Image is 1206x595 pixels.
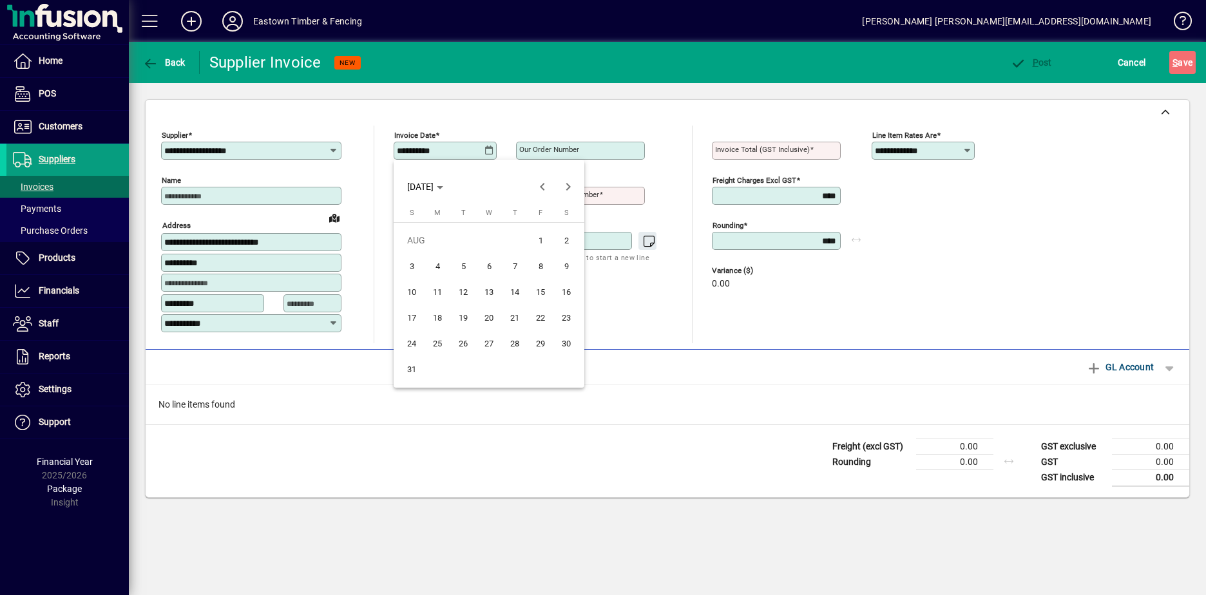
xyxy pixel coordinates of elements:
span: 8 [529,254,552,278]
button: Sun Aug 17 2025 [399,305,425,330]
button: Fri Aug 01 2025 [528,227,553,253]
button: Thu Aug 14 2025 [502,279,528,305]
button: Fri Aug 15 2025 [528,279,553,305]
button: Fri Aug 29 2025 [528,330,553,356]
span: 6 [477,254,501,278]
span: 17 [400,306,423,329]
span: T [461,209,466,217]
button: Sun Aug 24 2025 [399,330,425,356]
span: 10 [400,280,423,303]
span: 22 [529,306,552,329]
button: Tue Aug 12 2025 [450,279,476,305]
span: 7 [503,254,526,278]
button: Sat Aug 30 2025 [553,330,579,356]
span: 25 [426,332,449,355]
button: Thu Aug 28 2025 [502,330,528,356]
button: Next month [555,174,581,200]
span: 1 [529,229,552,252]
button: Sun Aug 10 2025 [399,279,425,305]
span: 19 [452,306,475,329]
span: 23 [555,306,578,329]
span: 5 [452,254,475,278]
button: Tue Aug 26 2025 [450,330,476,356]
span: 2 [555,229,578,252]
span: 26 [452,332,475,355]
span: 11 [426,280,449,303]
button: Tue Aug 19 2025 [450,305,476,330]
span: 9 [555,254,578,278]
button: Mon Aug 04 2025 [425,253,450,279]
button: Thu Aug 21 2025 [502,305,528,330]
button: Fri Aug 08 2025 [528,253,553,279]
span: 16 [555,280,578,303]
span: 21 [503,306,526,329]
span: T [513,209,517,217]
button: Wed Aug 13 2025 [476,279,502,305]
span: F [539,209,542,217]
button: Sun Aug 03 2025 [399,253,425,279]
button: Mon Aug 25 2025 [425,330,450,356]
button: Thu Aug 07 2025 [502,253,528,279]
button: Fri Aug 22 2025 [528,305,553,330]
button: Wed Aug 20 2025 [476,305,502,330]
button: Wed Aug 06 2025 [476,253,502,279]
button: Mon Aug 18 2025 [425,305,450,330]
button: Previous month [530,174,555,200]
span: 24 [400,332,423,355]
button: Tue Aug 05 2025 [450,253,476,279]
span: 14 [503,280,526,303]
span: 29 [529,332,552,355]
span: [DATE] [407,182,434,192]
button: Sun Aug 31 2025 [399,356,425,382]
span: W [486,209,492,217]
span: 31 [400,357,423,381]
span: 27 [477,332,501,355]
td: AUG [399,227,528,253]
span: 28 [503,332,526,355]
button: Mon Aug 11 2025 [425,279,450,305]
button: Choose month and year [402,175,448,198]
span: 12 [452,280,475,303]
span: S [410,209,414,217]
span: 15 [529,280,552,303]
span: 18 [426,306,449,329]
span: S [564,209,569,217]
button: Wed Aug 27 2025 [476,330,502,356]
span: 30 [555,332,578,355]
button: Sat Aug 16 2025 [553,279,579,305]
span: 4 [426,254,449,278]
span: 3 [400,254,423,278]
span: M [434,209,441,217]
button: Sat Aug 23 2025 [553,305,579,330]
span: 13 [477,280,501,303]
span: 20 [477,306,501,329]
button: Sat Aug 09 2025 [553,253,579,279]
button: Sat Aug 02 2025 [553,227,579,253]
